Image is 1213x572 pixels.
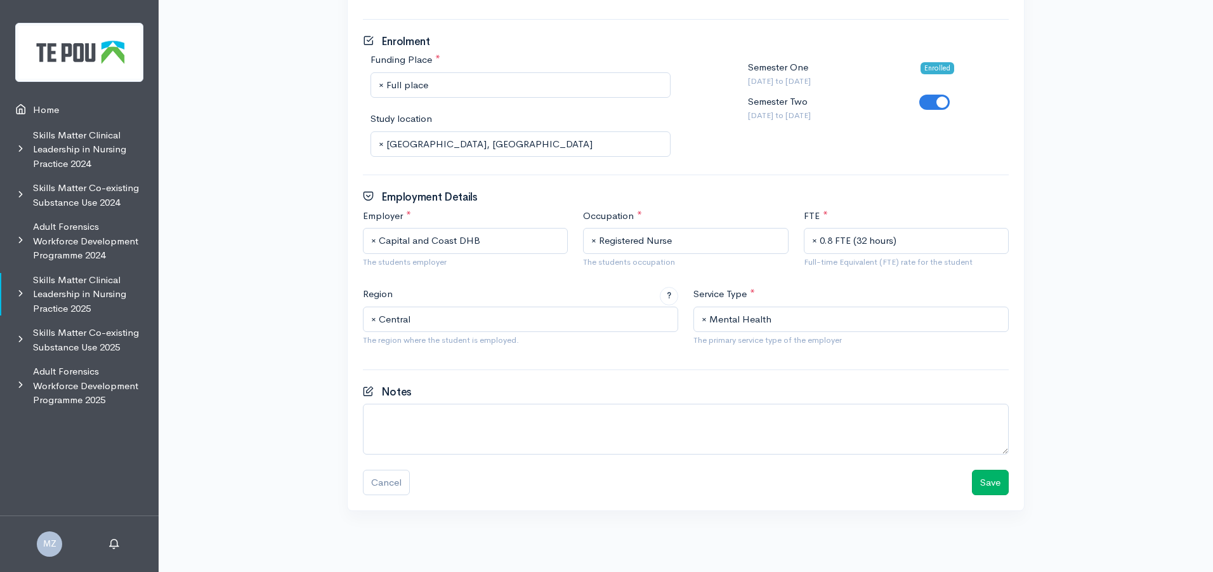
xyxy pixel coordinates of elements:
[363,256,568,269] small: The students employer
[693,334,1009,347] small: The primary service type of the employer
[583,209,642,223] label: Occupation
[363,470,410,496] a: Cancel
[804,209,828,223] label: FTE
[702,312,1003,327] span: Mental Health
[363,209,411,223] label: Employer
[371,312,376,327] span: Remove all items
[748,60,811,87] div: Semester One
[812,234,1003,248] span: 0.8 FTE (32 hours)
[702,312,707,327] span: Remove all items
[363,228,568,254] span: Capital and Coast DHB
[371,234,376,248] span: Remove all items
[370,72,671,98] span: Full place
[363,307,678,333] span: Central
[37,537,62,549] a: MZ
[379,137,665,152] span: University of Otago, Christchurch
[748,75,811,88] small: [DATE] to [DATE]
[370,131,671,157] span: University of Otago, Christchurch
[37,531,62,557] span: MZ
[804,256,1009,269] small: Full-time Equivalent (FTE) rate for the student
[363,334,678,347] small: The region where the student is employed.
[370,112,432,126] label: Study location
[363,287,393,302] label: Region
[693,287,755,302] label: Service Type
[748,95,811,121] div: Semester Two
[972,470,1009,496] button: Save
[660,287,678,305] a: ?
[591,234,596,248] span: Remove all items
[379,78,384,93] span: Remove all items
[804,228,1009,254] span: 0.8 FTE (32 hours)
[371,312,672,327] span: Central
[371,234,562,248] span: Capital and Coast DHB
[583,256,788,269] small: The students occupation
[379,137,384,152] span: Remove all items
[591,234,782,248] span: Registered Nurse
[667,290,671,301] b: ?
[363,190,478,204] h3: Employment Details
[15,23,143,82] img: Te Pou
[921,62,954,74] div: Enrolled
[812,234,817,248] span: Remove all items
[583,228,788,254] span: Registered Nurse
[363,35,430,48] h3: Enrolment
[363,385,412,399] h3: Notes
[748,109,811,122] small: [DATE] to [DATE]
[693,307,1009,333] span: Mental Health
[379,78,665,93] span: Full place
[370,53,440,67] label: Funding Place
